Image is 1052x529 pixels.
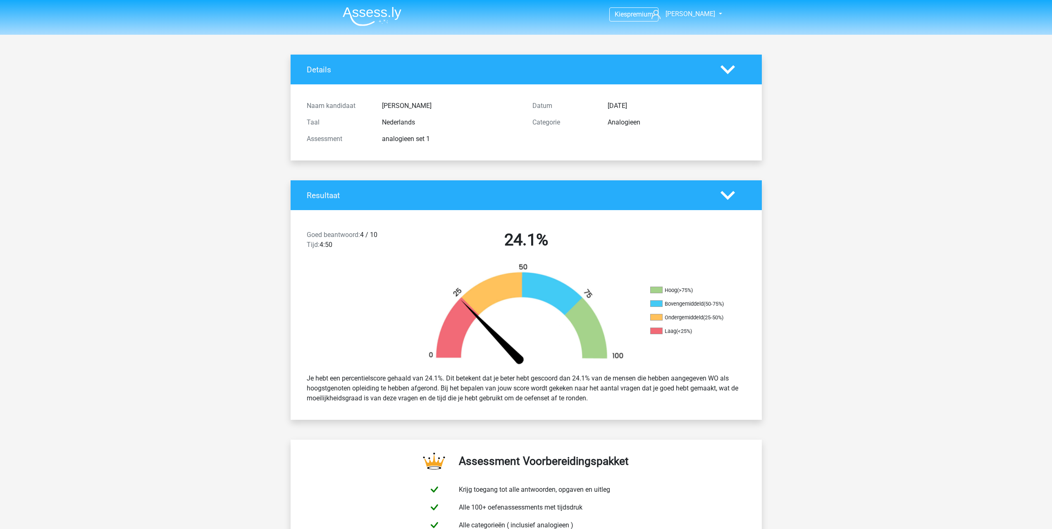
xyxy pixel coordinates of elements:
div: analogieen set 1 [376,134,526,144]
h4: Resultaat [307,191,708,200]
li: Ondergemiddeld [650,314,733,321]
h4: Details [307,65,708,74]
img: Assessly [343,7,401,26]
div: Datum [526,101,601,111]
div: Taal [301,117,376,127]
li: Bovengemiddeld [650,300,733,308]
span: premium [627,10,653,18]
a: Kiespremium [610,9,658,20]
div: Assessment [301,134,376,144]
li: Laag [650,328,733,335]
img: 24.11fc3d3dfcfd.png [415,263,638,367]
div: [PERSON_NAME] [376,101,526,111]
span: Kies [615,10,627,18]
div: Je hebt een percentielscore gehaald van 24.1%. Dit betekent dat je beter hebt gescoord dan 24.1% ... [301,370,752,407]
div: (50-75%) [704,301,724,307]
div: [DATE] [601,101,752,111]
li: Hoog [650,287,733,294]
span: Goed beantwoord: [307,231,360,239]
div: Analogieen [601,117,752,127]
div: (25-50%) [703,314,723,321]
div: Nederlands [376,117,526,127]
div: 4 / 10 4:50 [301,230,413,253]
span: [PERSON_NAME] [666,10,715,18]
h2: 24.1% [420,230,633,250]
div: Categorie [526,117,601,127]
span: Tijd: [307,241,320,249]
div: Naam kandidaat [301,101,376,111]
div: (<25%) [676,328,692,334]
div: (>75%) [677,287,693,293]
a: [PERSON_NAME] [648,9,716,19]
